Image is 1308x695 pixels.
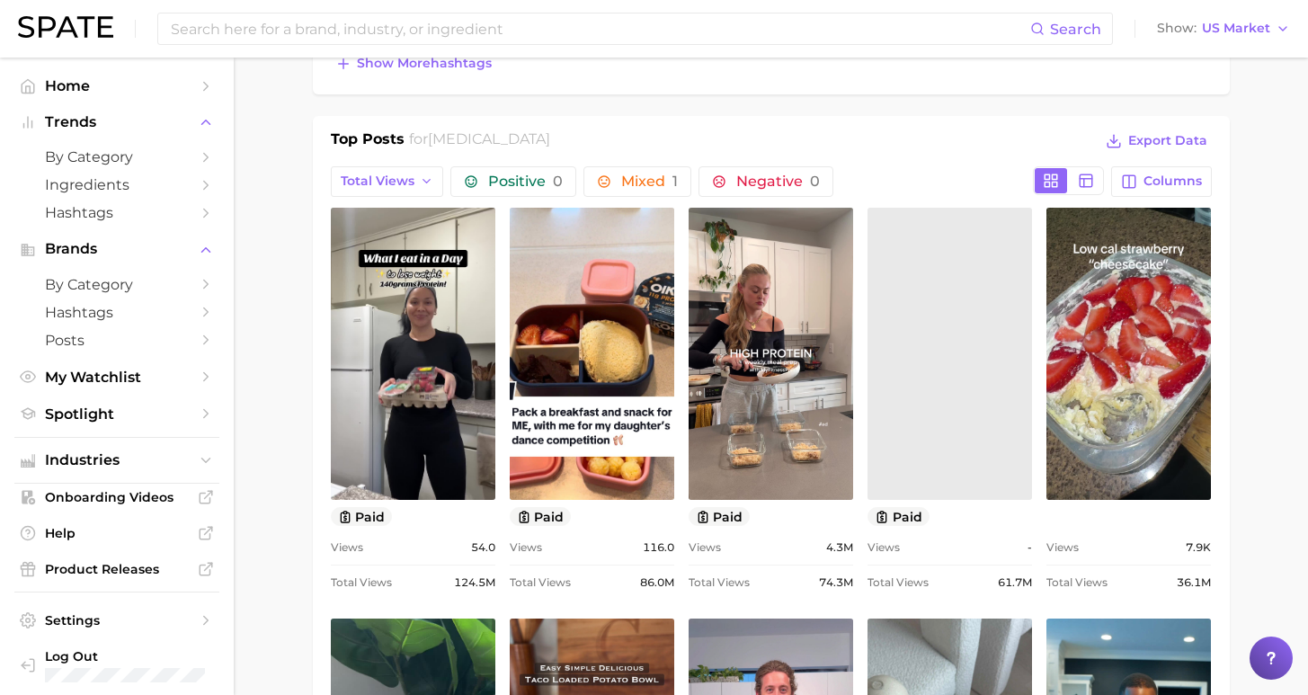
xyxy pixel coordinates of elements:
span: 54.0 [471,537,495,558]
span: 124.5m [454,572,495,593]
span: 116.0 [643,537,674,558]
span: Help [45,525,189,541]
span: Views [331,537,363,558]
button: ShowUS Market [1152,17,1295,40]
a: Onboarding Videos [14,484,219,511]
a: Ingredients [14,171,219,199]
button: Industries [14,447,219,474]
a: My Watchlist [14,363,219,391]
button: Export Data [1101,129,1211,154]
span: 1 [672,173,678,190]
a: Hashtags [14,298,219,326]
span: US Market [1202,23,1270,33]
span: My Watchlist [45,369,189,386]
span: Trends [45,114,189,130]
span: Columns [1143,174,1202,189]
button: Total Views [331,166,444,197]
span: Product Releases [45,561,189,577]
button: Show morehashtags [331,51,496,76]
span: Hashtags [45,204,189,221]
span: 0 [810,173,820,190]
span: - [1028,537,1032,558]
h1: Top Posts [331,129,405,156]
span: Mixed [621,174,678,189]
a: Settings [14,607,219,634]
span: 86.0m [640,572,674,593]
img: SPATE [18,16,113,38]
span: Show [1157,23,1197,33]
span: Onboarding Videos [45,489,189,505]
span: Positive [488,174,563,189]
span: Posts [45,332,189,349]
span: Spotlight [45,405,189,423]
span: Brands [45,241,189,257]
a: Posts [14,326,219,354]
span: Views [689,537,721,558]
span: [MEDICAL_DATA] [428,130,550,147]
span: Total Views [868,572,929,593]
span: 74.3m [819,572,853,593]
span: Search [1050,21,1101,38]
a: by Category [14,271,219,298]
span: 7.9k [1186,537,1211,558]
span: by Category [45,148,189,165]
a: by Category [14,143,219,171]
span: 61.7m [998,572,1032,593]
a: Help [14,520,219,547]
span: Views [510,537,542,558]
input: Search here for a brand, industry, or ingredient [169,13,1030,44]
span: Views [868,537,900,558]
span: 36.1m [1177,572,1211,593]
button: paid [689,507,751,526]
button: Trends [14,109,219,136]
a: Spotlight [14,400,219,428]
button: Brands [14,236,219,263]
span: 0 [553,173,563,190]
span: Hashtags [45,304,189,321]
span: Total Views [1046,572,1108,593]
span: Total Views [331,572,392,593]
span: Industries [45,452,189,468]
button: Columns [1111,166,1211,197]
span: 4.3m [826,537,853,558]
span: Settings [45,612,189,628]
a: Home [14,72,219,100]
span: Home [45,77,189,94]
span: Show more hashtags [357,56,492,71]
button: paid [331,507,393,526]
span: Views [1046,537,1079,558]
span: Ingredients [45,176,189,193]
span: by Category [45,276,189,293]
span: Export Data [1128,133,1207,148]
a: Hashtags [14,199,219,227]
button: paid [868,507,930,526]
button: paid [510,507,572,526]
span: Log Out [45,648,205,664]
span: Negative [736,174,820,189]
span: Total Views [341,174,414,189]
h2: for [409,129,550,156]
a: Product Releases [14,556,219,583]
span: Total Views [689,572,750,593]
a: Log out. Currently logged in with e-mail alyssa@spate.nyc. [14,643,219,688]
span: Total Views [510,572,571,593]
